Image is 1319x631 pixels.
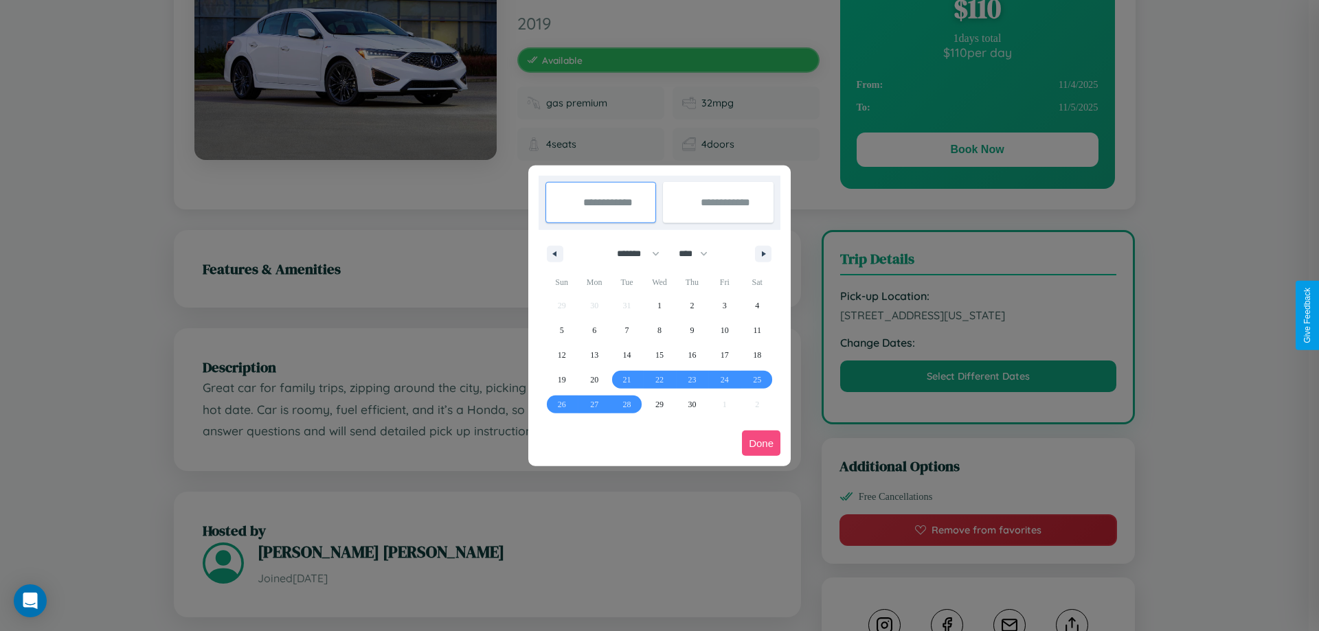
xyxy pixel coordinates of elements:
[545,318,578,343] button: 5
[611,318,643,343] button: 7
[14,584,47,617] div: Open Intercom Messenger
[611,271,643,293] span: Tue
[545,271,578,293] span: Sun
[708,318,741,343] button: 10
[623,367,631,392] span: 21
[578,343,610,367] button: 13
[1303,288,1312,343] div: Give Feedback
[721,318,729,343] span: 10
[643,271,675,293] span: Wed
[578,367,610,392] button: 20
[558,343,566,367] span: 12
[643,367,675,392] button: 22
[676,343,708,367] button: 16
[545,343,578,367] button: 12
[708,367,741,392] button: 24
[721,343,729,367] span: 17
[741,293,774,318] button: 4
[657,318,662,343] span: 8
[742,431,780,456] button: Done
[611,367,643,392] button: 21
[643,293,675,318] button: 1
[558,392,566,417] span: 26
[676,318,708,343] button: 9
[643,318,675,343] button: 8
[623,343,631,367] span: 14
[723,293,727,318] span: 3
[755,293,759,318] span: 4
[708,343,741,367] button: 17
[578,392,610,417] button: 27
[657,293,662,318] span: 1
[676,293,708,318] button: 2
[688,367,696,392] span: 23
[753,318,761,343] span: 11
[708,293,741,318] button: 3
[741,318,774,343] button: 11
[676,367,708,392] button: 23
[688,343,696,367] span: 16
[643,343,675,367] button: 15
[741,343,774,367] button: 18
[560,318,564,343] span: 5
[690,318,694,343] span: 9
[592,318,596,343] span: 6
[708,271,741,293] span: Fri
[590,343,598,367] span: 13
[590,367,598,392] span: 20
[623,392,631,417] span: 28
[611,392,643,417] button: 28
[655,343,664,367] span: 15
[753,367,761,392] span: 25
[676,392,708,417] button: 30
[690,293,694,318] span: 2
[643,392,675,417] button: 29
[578,271,610,293] span: Mon
[655,367,664,392] span: 22
[688,392,696,417] span: 30
[558,367,566,392] span: 19
[545,392,578,417] button: 26
[655,392,664,417] span: 29
[721,367,729,392] span: 24
[625,318,629,343] span: 7
[590,392,598,417] span: 27
[545,367,578,392] button: 19
[753,343,761,367] span: 18
[741,271,774,293] span: Sat
[611,343,643,367] button: 14
[578,318,610,343] button: 6
[676,271,708,293] span: Thu
[741,367,774,392] button: 25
